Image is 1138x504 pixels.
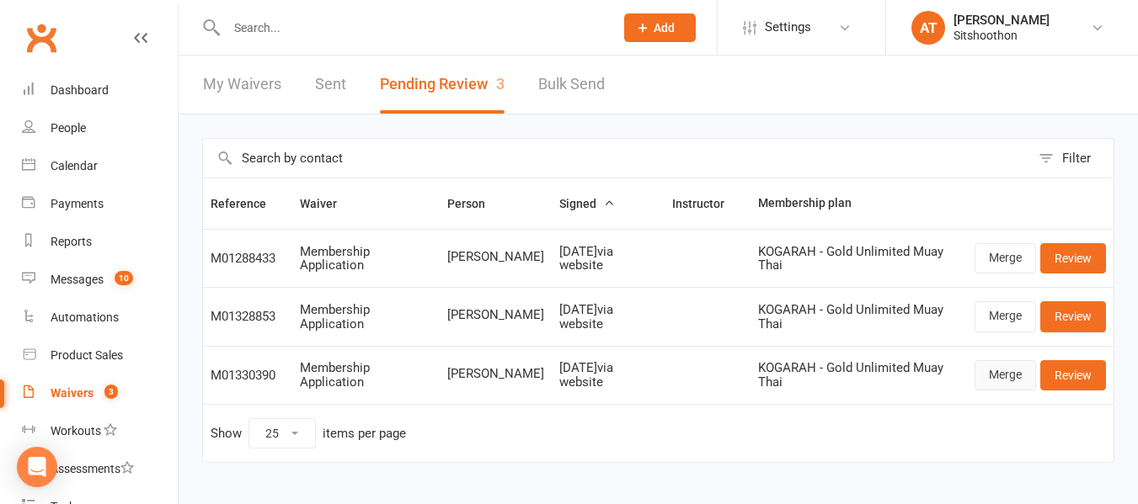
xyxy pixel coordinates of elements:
div: Payments [51,197,104,210]
div: Membership Application [300,245,432,273]
div: AT [911,11,945,45]
div: Automations [51,310,119,324]
div: KOGARAH - Gold Unlimited Muay Thai [758,303,959,331]
div: Membership Application [300,303,432,331]
div: Show [211,418,406,448]
span: Signed [559,197,615,210]
a: Product Sales [22,337,178,374]
button: Add [624,13,696,42]
div: Sitshoothon [954,28,1050,43]
span: Settings [765,8,811,46]
button: Reference [211,194,285,214]
a: My Waivers [203,56,281,114]
div: [DATE] via website [559,303,657,331]
a: People [22,109,178,147]
a: Workouts [22,412,178,450]
a: Automations [22,299,178,337]
div: People [51,121,86,135]
a: Review [1040,243,1106,273]
span: Person [447,197,504,210]
span: Add [654,21,675,34]
input: Search by contact [203,139,1030,178]
div: [DATE] via website [559,245,657,273]
span: [PERSON_NAME] [447,250,544,264]
a: Sent [315,56,346,114]
span: 3 [496,75,505,93]
a: Merge [975,360,1036,390]
button: Pending Review3 [380,56,505,114]
a: Bulk Send [538,56,605,114]
div: Calendar [51,159,98,172]
div: M01330390 [211,369,285,383]
input: Search... [222,16,602,40]
div: Workouts [51,424,101,438]
a: Merge [975,301,1036,332]
span: 3 [104,385,118,399]
a: Waivers 3 [22,374,178,412]
a: Review [1040,301,1106,332]
a: Dashboard [22,72,178,109]
button: Waiver [300,194,355,214]
div: [DATE] via website [559,361,657,389]
span: Instructor [672,197,743,210]
div: Assessments [51,462,134,475]
button: Person [447,194,504,214]
div: KOGARAH - Gold Unlimited Muay Thai [758,361,959,389]
a: Assessments [22,450,178,488]
a: Reports [22,223,178,261]
div: M01328853 [211,310,285,324]
span: Reference [211,197,285,210]
button: Signed [559,194,615,214]
span: [PERSON_NAME] [447,308,544,322]
th: Membership plan [751,178,967,229]
button: Filter [1030,139,1114,178]
div: Reports [51,235,92,248]
div: items per page [323,427,406,441]
div: [PERSON_NAME] [954,13,1050,28]
div: Waivers [51,386,93,400]
span: [PERSON_NAME] [447,367,544,381]
span: Waiver [300,197,355,210]
div: M01288433 [211,252,285,266]
div: Filter [1062,148,1091,168]
div: KOGARAH - Gold Unlimited Muay Thai [758,245,959,273]
a: Payments [22,185,178,223]
button: Instructor [672,194,743,214]
a: Review [1040,360,1106,390]
div: Dashboard [51,83,109,97]
div: Messages [51,273,104,286]
div: Open Intercom Messenger [17,447,57,487]
a: Messages 10 [22,261,178,299]
a: Clubworx [20,17,62,59]
a: Merge [975,243,1036,273]
a: Calendar [22,147,178,185]
div: Product Sales [51,348,123,362]
span: 10 [115,271,133,285]
div: Membership Application [300,361,432,389]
